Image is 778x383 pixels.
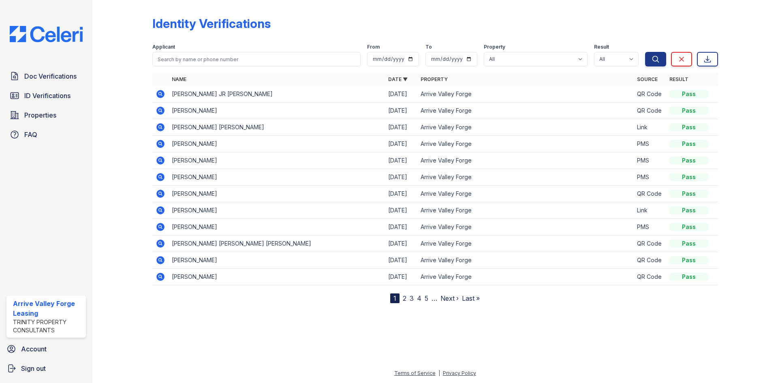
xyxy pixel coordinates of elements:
[417,294,421,302] a: 4
[634,119,666,136] td: Link
[432,293,437,303] span: …
[669,206,708,214] div: Pass
[24,130,37,139] span: FAQ
[669,273,708,281] div: Pass
[669,256,708,264] div: Pass
[385,186,417,202] td: [DATE]
[417,235,634,252] td: Arrive Valley Forge
[6,68,86,84] a: Doc Verifications
[169,169,385,186] td: [PERSON_NAME]
[385,202,417,219] td: [DATE]
[669,240,708,248] div: Pass
[385,136,417,152] td: [DATE]
[3,341,89,357] a: Account
[440,294,459,302] a: Next ›
[637,76,658,82] a: Source
[394,370,436,376] a: Terms of Service
[385,169,417,186] td: [DATE]
[24,110,56,120] span: Properties
[385,219,417,235] td: [DATE]
[169,186,385,202] td: [PERSON_NAME]
[169,152,385,169] td: [PERSON_NAME]
[443,370,476,376] a: Privacy Policy
[169,136,385,152] td: [PERSON_NAME]
[172,76,186,82] a: Name
[438,370,440,376] div: |
[634,235,666,252] td: QR Code
[21,344,47,354] span: Account
[417,119,634,136] td: Arrive Valley Forge
[462,294,480,302] a: Last »
[169,103,385,119] td: [PERSON_NAME]
[403,294,406,302] a: 2
[169,252,385,269] td: [PERSON_NAME]
[634,169,666,186] td: PMS
[417,103,634,119] td: Arrive Valley Forge
[669,107,708,115] div: Pass
[6,107,86,123] a: Properties
[669,223,708,231] div: Pass
[169,202,385,219] td: [PERSON_NAME]
[669,173,708,181] div: Pass
[634,252,666,269] td: QR Code
[634,152,666,169] td: PMS
[385,152,417,169] td: [DATE]
[425,294,428,302] a: 5
[390,293,400,303] div: 1
[669,76,688,82] a: Result
[152,44,175,50] label: Applicant
[634,269,666,285] td: QR Code
[169,219,385,235] td: [PERSON_NAME]
[6,88,86,104] a: ID Verifications
[634,86,666,103] td: QR Code
[152,52,361,66] input: Search by name or phone number
[634,136,666,152] td: PMS
[634,202,666,219] td: Link
[594,44,609,50] label: Result
[385,119,417,136] td: [DATE]
[385,252,417,269] td: [DATE]
[21,364,46,373] span: Sign out
[24,71,77,81] span: Doc Verifications
[6,126,86,143] a: FAQ
[669,140,708,148] div: Pass
[169,235,385,252] td: [PERSON_NAME] [PERSON_NAME] [PERSON_NAME]
[417,169,634,186] td: Arrive Valley Forge
[385,269,417,285] td: [DATE]
[3,26,89,42] img: CE_Logo_Blue-a8612792a0a2168367f1c8372b55b34899dd931a85d93a1a3d3e32e68fde9ad4.png
[388,76,408,82] a: Date ▼
[634,186,666,202] td: QR Code
[152,16,271,31] div: Identity Verifications
[385,235,417,252] td: [DATE]
[410,294,414,302] a: 3
[417,136,634,152] td: Arrive Valley Forge
[417,152,634,169] td: Arrive Valley Forge
[13,299,83,318] div: Arrive Valley Forge Leasing
[669,90,708,98] div: Pass
[13,318,83,334] div: Trinity Property Consultants
[24,91,71,101] span: ID Verifications
[417,86,634,103] td: Arrive Valley Forge
[417,252,634,269] td: Arrive Valley Forge
[3,360,89,377] a: Sign out
[425,44,432,50] label: To
[385,86,417,103] td: [DATE]
[634,219,666,235] td: PMS
[669,190,708,198] div: Pass
[669,123,708,131] div: Pass
[421,76,448,82] a: Property
[169,86,385,103] td: [PERSON_NAME] JR [PERSON_NAME]
[417,269,634,285] td: Arrive Valley Forge
[484,44,505,50] label: Property
[417,202,634,219] td: Arrive Valley Forge
[169,269,385,285] td: [PERSON_NAME]
[367,44,380,50] label: From
[417,219,634,235] td: Arrive Valley Forge
[385,103,417,119] td: [DATE]
[669,156,708,165] div: Pass
[417,186,634,202] td: Arrive Valley Forge
[634,103,666,119] td: QR Code
[169,119,385,136] td: [PERSON_NAME] [PERSON_NAME]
